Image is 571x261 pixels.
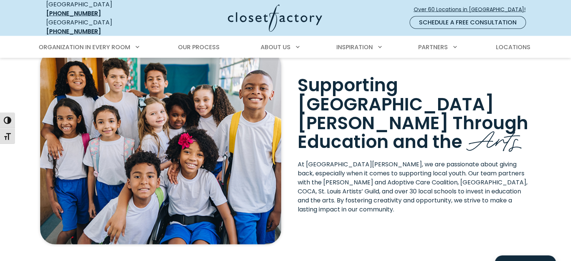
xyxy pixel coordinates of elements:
span: Organization in Every Room [39,43,130,51]
span: Arts [466,119,522,156]
span: Inspiration [336,43,373,51]
a: Over 60 Locations in [GEOGRAPHIC_DATA]! [413,3,532,16]
a: [PHONE_NUMBER] [46,27,101,36]
a: Schedule a Free Consultation [410,16,526,29]
span: Supporting [GEOGRAPHIC_DATA][PERSON_NAME] [298,73,494,136]
img: Closet Factory Logo [228,5,322,32]
span: Through Education and the [298,111,528,154]
div: [GEOGRAPHIC_DATA] [46,18,155,36]
a: [PHONE_NUMBER] [46,9,101,18]
nav: Primary Menu [33,37,538,58]
span: About Us [261,43,291,51]
span: Locations [496,43,530,51]
span: Partners [418,43,448,51]
img: Closet factory giving back to kids [40,51,281,244]
span: Over 60 Locations in [GEOGRAPHIC_DATA]! [414,6,532,14]
p: At [GEOGRAPHIC_DATA][PERSON_NAME], we are passionate about giving back, especially when it comes ... [298,160,531,214]
span: Our Process [178,43,220,51]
